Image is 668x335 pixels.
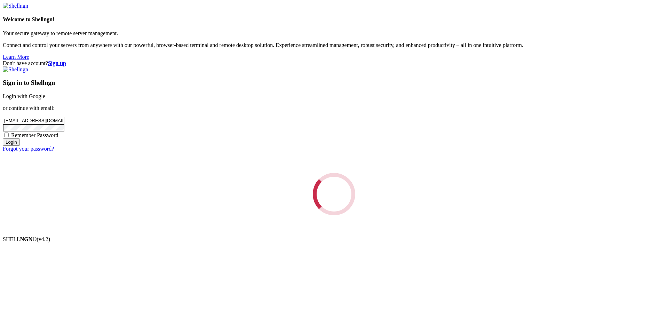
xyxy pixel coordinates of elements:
input: Remember Password [4,133,9,137]
span: Remember Password [11,132,58,138]
input: Login [3,138,20,146]
a: Learn More [3,54,29,60]
span: 4.2.0 [37,236,50,242]
p: Your secure gateway to remote server management. [3,30,665,37]
div: Loading... [304,164,364,224]
img: Shellngn [3,66,28,73]
p: Connect and control your servers from anywhere with our powerful, browser-based terminal and remo... [3,42,665,48]
div: Don't have account? [3,60,665,66]
img: Shellngn [3,3,28,9]
input: Email address [3,117,64,124]
a: Sign up [48,60,66,66]
b: NGN [20,236,33,242]
a: Login with Google [3,93,45,99]
p: or continue with email: [3,105,665,111]
a: Forgot your password? [3,146,54,152]
h4: Welcome to Shellngn! [3,16,665,23]
h3: Sign in to Shellngn [3,79,665,87]
span: SHELL © [3,236,50,242]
